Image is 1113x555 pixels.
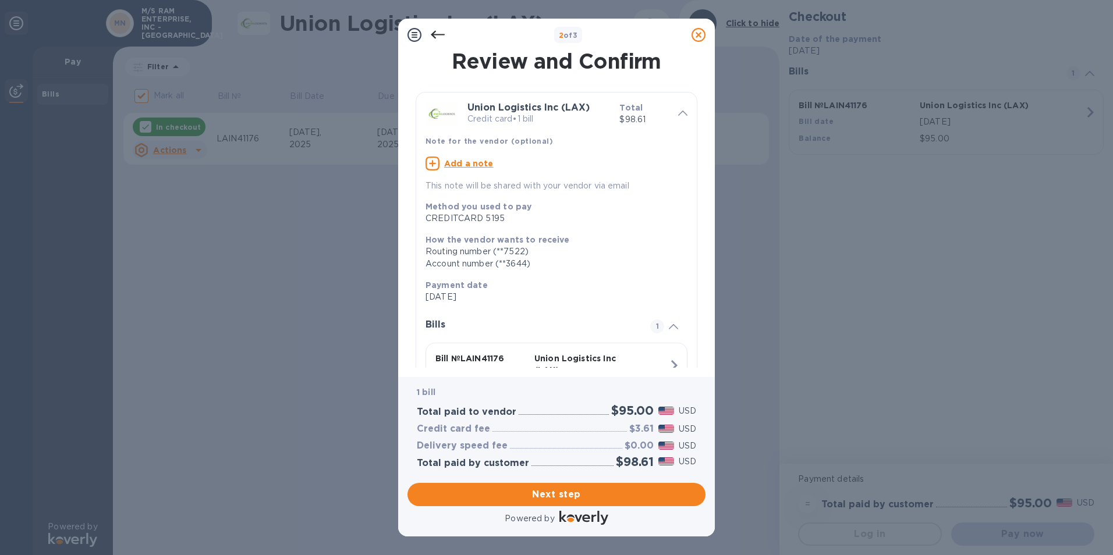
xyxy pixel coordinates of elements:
[417,424,490,435] h3: Credit card fee
[679,456,696,468] p: USD
[417,440,508,451] h3: Delivery speed fee
[658,442,674,450] img: USD
[435,353,530,364] p: Bill № LAIN41176
[679,405,696,417] p: USD
[619,113,669,126] p: $98.61
[611,403,654,418] h2: $95.00
[426,246,678,258] div: Routing number (**7522)
[616,454,654,469] h2: $98.61
[467,113,610,125] p: Credit card • 1 bill
[505,513,554,525] p: Powered by
[426,202,531,211] b: Method you used to pay
[426,212,678,225] div: CREDITCARD 5195
[444,159,494,168] u: Add a note
[417,488,696,501] span: Next step
[559,511,608,525] img: Logo
[625,440,654,451] h3: $0.00
[426,258,678,270] div: Account number (**3644)
[417,387,435,397] b: 1 bill
[426,180,687,192] p: This note will be shared with your vendor via email
[467,102,590,113] b: Union Logistics Inc (LAX)
[426,137,553,145] b: Note for the vendor (optional)
[426,280,488,290] b: Payment date
[413,49,700,73] h1: Review and Confirm
[417,407,516,418] h3: Total paid to vendor
[658,457,674,465] img: USD
[619,103,643,112] b: Total
[679,440,696,452] p: USD
[629,424,654,435] h3: $3.61
[679,423,696,435] p: USD
[658,425,674,433] img: USD
[650,319,664,333] span: 1
[559,31,578,40] b: of 3
[559,31,563,40] span: 2
[534,353,629,376] p: Union Logistics Inc (LAX)
[426,102,687,192] div: Union Logistics Inc (LAX)Credit card•1 billTotal$98.61Note for the vendor (optional)Add a noteThi...
[426,291,678,303] p: [DATE]
[407,483,706,506] button: Next step
[426,235,570,244] b: How the vendor wants to receive
[426,319,636,330] h3: Bills
[417,458,529,469] h3: Total paid by customer
[658,407,674,415] img: USD
[426,343,687,419] button: Bill №LAIN41176Union Logistics Inc (LAX)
